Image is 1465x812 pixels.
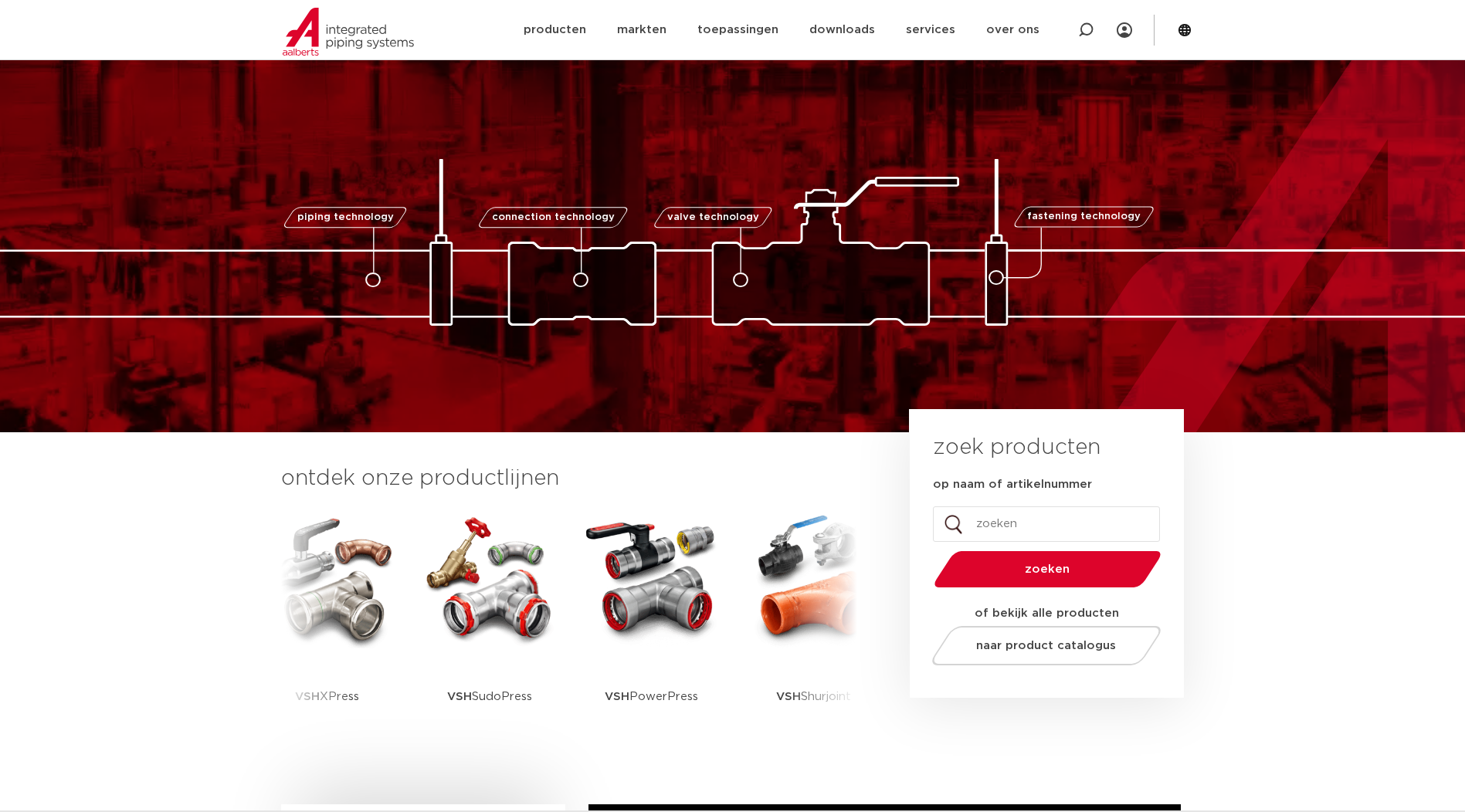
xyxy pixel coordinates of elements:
[927,626,1165,665] a: naar product catalogus
[582,509,721,745] a: VSHPowerPress
[605,648,698,745] p: PowerPress
[297,212,394,222] span: piping technology
[667,212,759,222] span: valve technology
[744,509,883,745] a: VSHShurjoint
[447,648,532,745] p: SudoPress
[258,509,397,745] a: VSHXPress
[976,640,1116,651] span: naar product catalogus
[295,691,320,702] strong: VSH
[974,563,1121,575] span: zoeken
[933,477,1092,492] label: op naam of artikelnummer
[281,463,857,494] h3: ontdek onze productlijnen
[933,432,1100,463] h3: zoek producten
[1027,212,1141,222] span: fastening technology
[776,691,801,702] strong: VSH
[420,509,559,745] a: VSHSudoPress
[927,550,1167,589] button: zoeken
[295,648,359,745] p: XPress
[447,691,472,702] strong: VSH
[491,212,614,222] span: connection technology
[605,691,629,702] strong: VSH
[776,648,851,745] p: Shurjoint
[975,607,1119,619] strong: of bekijk alle producten
[933,506,1160,542] input: zoeken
